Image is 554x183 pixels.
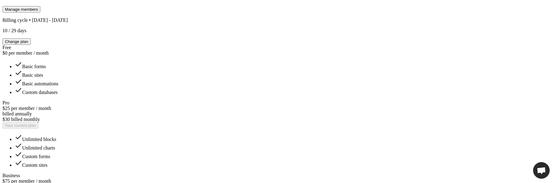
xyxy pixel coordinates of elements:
[2,117,552,122] div: $30 billed monthly
[2,45,552,50] div: Free
[2,50,552,56] div: $0 per member / month
[22,72,43,78] span: Basic sites
[2,6,40,13] button: Manage members
[2,106,552,111] div: $25 per member / month
[2,173,552,178] div: Business
[22,90,58,95] span: Custom databases
[533,162,550,179] div: Open chat
[2,122,38,129] button: Your current plan
[22,137,56,142] span: Unlimited blocks
[2,111,552,117] div: billed annually
[22,64,46,69] span: Basic forms
[22,162,47,168] span: Custom sites
[2,28,552,33] p: 10 / 29 days
[22,154,50,159] span: Custom forms
[22,145,55,150] span: Unlimited charts
[22,81,58,86] span: Basic automations
[2,100,552,106] div: Pro
[2,38,31,45] button: Change plan
[2,18,552,23] p: Billing cycle • [DATE] - [DATE]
